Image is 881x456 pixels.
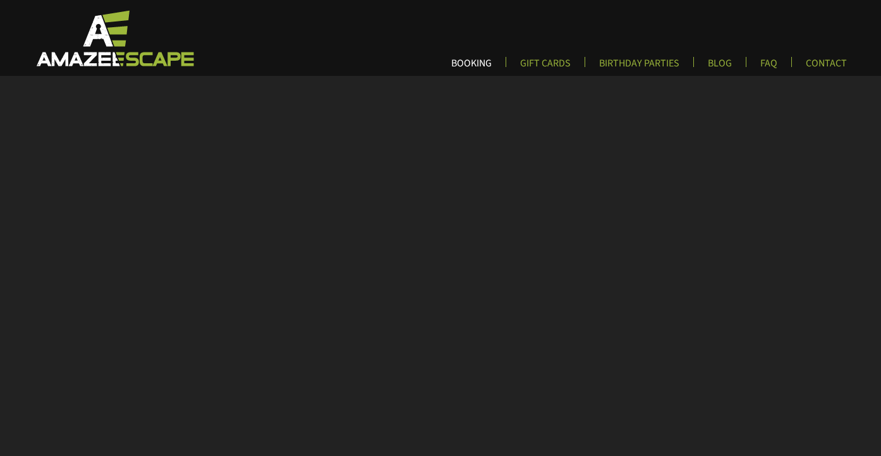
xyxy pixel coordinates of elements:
img: Escape Room Game in Boston Area [20,9,207,67]
a: FAQ [750,57,787,78]
a: BOOKING [441,57,502,78]
a: BIRTHDAY PARTIES [589,57,690,78]
a: GIFT CARDS [510,57,581,78]
a: CONTACT [796,57,857,78]
a: BLOG [698,57,742,78]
